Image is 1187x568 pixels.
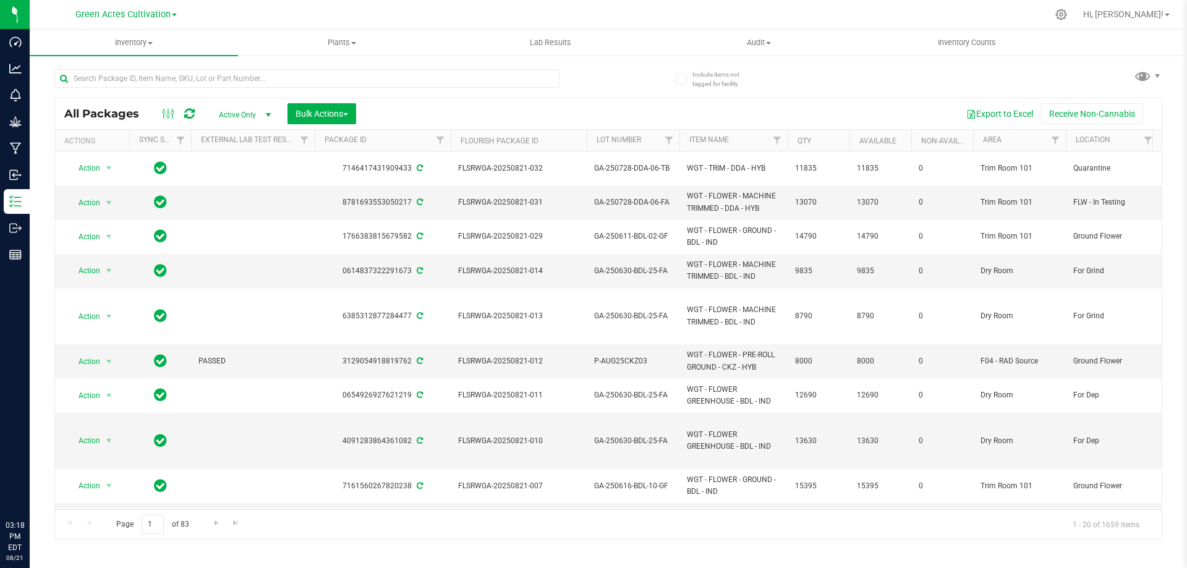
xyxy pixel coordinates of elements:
button: Export to Excel [958,103,1041,124]
a: Filter [1045,130,1066,151]
button: Bulk Actions [287,103,356,124]
span: Action [67,477,101,494]
span: 8000 [795,355,842,367]
span: WGT - FLOWER - MACHINE TRIMMED - BDL - IND [687,304,780,328]
span: Action [67,387,101,404]
span: Inventory Counts [921,37,1013,48]
span: Trim Room 101 [981,197,1058,208]
p: 03:18 PM EDT [6,520,24,553]
span: Sync from Compliance System [415,312,423,320]
span: F04 - RAD Source [981,355,1058,367]
a: Lab Results [446,30,655,56]
span: GA-250630-BDL-25-FA [594,389,672,401]
inline-svg: Dashboard [9,36,22,48]
inline-svg: Monitoring [9,89,22,101]
span: 8000 [857,355,904,367]
span: 15395 [795,480,842,492]
span: Action [67,432,101,449]
div: 3129054918819762 [313,355,453,367]
a: Go to the last page [227,515,245,532]
span: Quarantine [1073,163,1151,174]
span: Action [67,353,101,370]
span: select [101,228,117,245]
a: Flourish Package ID [461,137,538,145]
span: Action [67,308,101,325]
span: 13630 [857,435,904,447]
span: In Sync [154,307,167,324]
span: GA-250616-BDL-10-GF [594,480,672,492]
div: 7161560267820238 [313,480,453,492]
input: 1 [142,515,164,534]
span: 11835 [795,163,842,174]
span: Hi, [PERSON_NAME]! [1083,9,1164,19]
span: 9835 [857,265,904,277]
inline-svg: Inbound [9,169,22,181]
span: Action [67,159,101,177]
span: For Grind [1073,265,1151,277]
span: WGT - FLOWER - PRE-ROLL GROUND - CKZ - HYB [687,349,780,373]
span: Action [67,262,101,279]
a: Qty [798,137,811,145]
span: 1 - 20 of 1659 items [1063,515,1149,533]
a: Filter [430,130,451,151]
span: GA-250630-BDL-25-FA [594,265,672,277]
div: 0614837322291673 [313,265,453,277]
div: 6385312877284477 [313,310,453,322]
span: Dry Room [981,265,1058,277]
span: select [101,432,117,449]
div: Actions [64,137,124,145]
span: Ground Flower [1073,355,1151,367]
button: Receive Non-Cannabis [1041,103,1143,124]
span: select [101,194,117,211]
span: Bulk Actions [296,109,348,119]
a: Sync Status [139,135,187,144]
span: Green Acres Cultivation [75,9,171,20]
span: 8790 [795,310,842,322]
a: Filter [294,130,315,151]
span: 14790 [857,231,904,242]
span: select [101,477,117,494]
span: Include items not tagged for facility [692,70,754,88]
span: FLSRWGA-20250821-010 [458,435,579,447]
span: FLSRWGA-20250821-029 [458,231,579,242]
span: select [101,308,117,325]
div: 8781693553050217 [313,197,453,208]
span: GA-250728-DDA-06-TB [594,163,672,174]
span: Dry Room [981,310,1058,322]
span: 0 [919,310,966,322]
a: Audit [655,30,863,56]
inline-svg: Reports [9,248,22,261]
span: GA-250611-BDL-02-GF [594,231,672,242]
span: GA-250630-BDL-25-FA [594,310,672,322]
span: For Dep [1073,389,1151,401]
span: Sync from Compliance System [415,266,423,275]
span: Ground Flower [1073,231,1151,242]
span: Sync from Compliance System [415,391,423,399]
span: For Dep [1073,435,1151,447]
span: Lab Results [513,37,588,48]
span: In Sync [154,352,167,370]
span: FLSRWGA-20250821-011 [458,389,579,401]
span: GA-250728-DDA-06-FA [594,197,672,208]
span: WGT - FLOWER - GROUND - BDL - IND [687,474,780,498]
inline-svg: Analytics [9,62,22,75]
span: In Sync [154,432,167,449]
span: 13630 [795,435,842,447]
a: Area [983,135,1002,144]
span: Action [67,228,101,245]
span: FLSRWGA-20250821-007 [458,480,579,492]
span: 0 [919,163,966,174]
span: WGT - FLOWER - GROUND - HYB [687,508,780,532]
span: FLSRWGA-20250821-012 [458,355,579,367]
a: Filter [767,130,788,151]
span: select [101,353,117,370]
inline-svg: Manufacturing [9,142,22,155]
span: Trim Room 101 [981,231,1058,242]
inline-svg: Grow [9,116,22,128]
span: 0 [919,197,966,208]
a: External Lab Test Result [201,135,298,144]
span: WGT - FLOWER GREENHOUSE - BDL - IND [687,429,780,452]
span: Trim Room 101 [981,480,1058,492]
span: Page of 83 [106,515,199,534]
span: select [101,262,117,279]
